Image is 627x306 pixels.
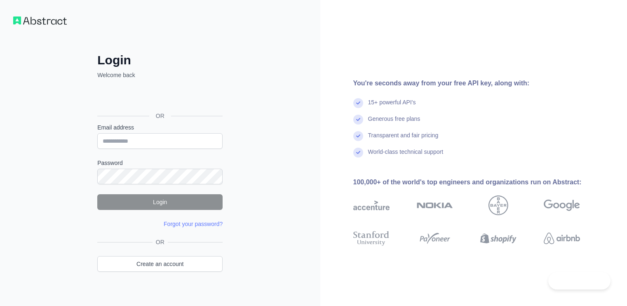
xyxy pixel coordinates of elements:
[417,195,453,215] img: nokia
[544,195,580,215] img: google
[97,53,223,68] h2: Login
[97,256,223,272] a: Create an account
[353,229,390,247] img: stanford university
[13,16,67,25] img: Workflow
[353,148,363,158] img: check mark
[353,177,606,187] div: 100,000+ of the world's top engineers and organizations run on Abstract:
[97,123,223,132] label: Email address
[548,272,611,290] iframe: Toggle Customer Support
[417,229,453,247] img: payoneer
[368,131,439,148] div: Transparent and fair pricing
[93,88,225,106] iframe: Sign in with Google Button
[488,195,508,215] img: bayer
[353,98,363,108] img: check mark
[368,115,420,131] div: Generous free plans
[480,229,517,247] img: shopify
[353,195,390,215] img: accenture
[544,229,580,247] img: airbnb
[153,238,168,246] span: OR
[353,131,363,141] img: check mark
[353,115,363,125] img: check mark
[368,98,416,115] div: 15+ powerful API's
[368,148,444,164] div: World-class technical support
[97,194,223,210] button: Login
[149,112,171,120] span: OR
[353,78,606,88] div: You're seconds away from your free API key, along with:
[97,159,223,167] label: Password
[164,221,223,227] a: Forgot your password?
[97,71,223,79] p: Welcome back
